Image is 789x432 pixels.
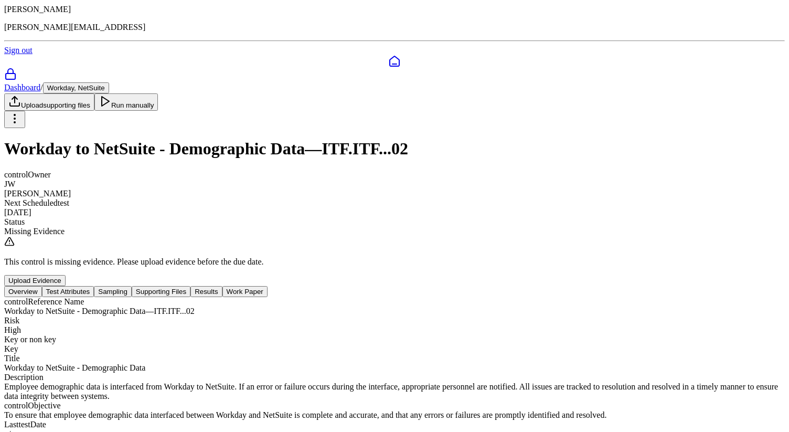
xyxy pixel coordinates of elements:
a: Sign out [4,46,33,55]
div: Missing Evidence [4,227,785,236]
div: Status [4,217,785,227]
h1: Workday to NetSuite - Demographic Data — ITF.ITF...02 [4,139,785,159]
button: Sampling [94,286,132,297]
nav: Tabs [4,286,785,297]
div: Next Scheduled test [4,198,785,208]
button: Results [190,286,222,297]
div: control Objective [4,401,785,410]
button: Workday, NetSuite [43,82,109,93]
div: Risk [4,316,785,325]
span: [PERSON_NAME] [4,189,71,198]
button: Upload Evidence [4,275,66,286]
button: Overview [4,286,42,297]
button: Run manually [94,93,158,111]
div: [DATE] [4,208,785,217]
p: This control is missing evidence. Please upload evidence before the due date. [4,257,785,267]
div: Workday to NetSuite - Demographic Data — ITF.ITF...02 [4,307,785,316]
button: Test Attributes [42,286,94,297]
div: Title [4,354,785,363]
div: Last test Date [4,420,785,429]
div: To ensure that employee demographic data interfaced between Workday and NetSuite is complete and ... [4,410,785,420]
div: Description [4,373,785,382]
div: Key or non key [4,335,785,344]
span: Workday to NetSuite - Demographic Data [4,363,145,372]
button: Uploadsupporting files [4,93,94,111]
div: control Owner [4,170,785,180]
p: [PERSON_NAME][EMAIL_ADDRESS] [4,23,785,32]
button: Work Paper [222,286,268,297]
span: JW [4,180,15,188]
div: / [4,82,785,93]
div: Employee demographic data is interfaced from Workday to NetSuite. If an error or failure occurs d... [4,382,785,401]
div: Key [4,344,785,354]
button: Supporting Files [132,286,190,297]
a: Dashboard [4,83,40,92]
a: SOC [4,68,785,82]
div: High [4,325,785,335]
p: [PERSON_NAME] [4,5,785,14]
a: Dashboard [4,55,785,68]
div: control Reference Name [4,297,785,307]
